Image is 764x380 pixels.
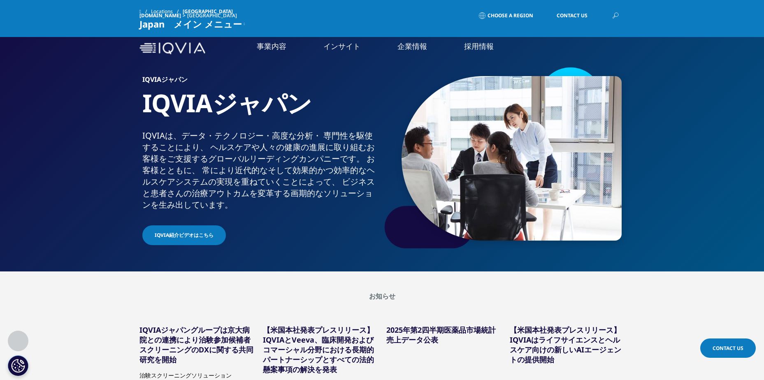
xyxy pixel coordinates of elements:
[187,12,240,19] div: [GEOGRAPHIC_DATA]
[257,41,286,51] a: 事業内容
[544,6,600,25] a: Contact Us
[155,232,214,239] span: IQVIA紹介ビデオはこちら
[8,355,28,376] button: Cookie 設定
[142,88,379,130] h1: IQVIAジャパン
[263,325,374,374] a: 【米国本社発表プレスリリース】IQVIAとVeeva、臨床開発およびコマーシャル分野における長期的パートナーシップとすべての法的懸案事項の解決を発表
[139,12,181,19] a: [DOMAIN_NAME]
[386,325,496,345] a: 2025年第2四半期医薬品市場統計売上データ公表
[402,76,622,241] img: 873_asian-businesspeople-meeting-in-office.jpg
[142,76,379,88] h6: IQVIAジャパン
[209,29,625,68] nav: Primary
[713,345,743,352] span: Contact Us
[142,225,226,245] a: IQVIA紹介ビデオはこちら
[464,41,494,51] a: 採用情報
[510,325,621,364] a: 【米国本社発表プレスリリース】IQVIAはライフサイエンスとヘルスケア向けの新しいAIエージェントの提供開始
[397,41,427,51] a: 企業情報
[139,325,253,364] a: IQVIAジャパングループは京大病院との連携により治験参加候補者スクリーニングのDXに関する共同研究を開始
[139,292,625,300] h2: お知らせ
[557,13,588,18] span: Contact Us
[142,130,379,211] div: IQVIAは、​データ・​テクノロジー・​高度な​分析・​ 専門性を​駆使する​ことに​より、​ ヘルスケアや​人々の​健康の​進展に​取り組む​お客様を​ご支援​する​グローバル​リーディング...
[323,41,360,51] a: インサイト
[488,12,533,19] span: Choose a Region
[700,338,756,358] a: Contact Us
